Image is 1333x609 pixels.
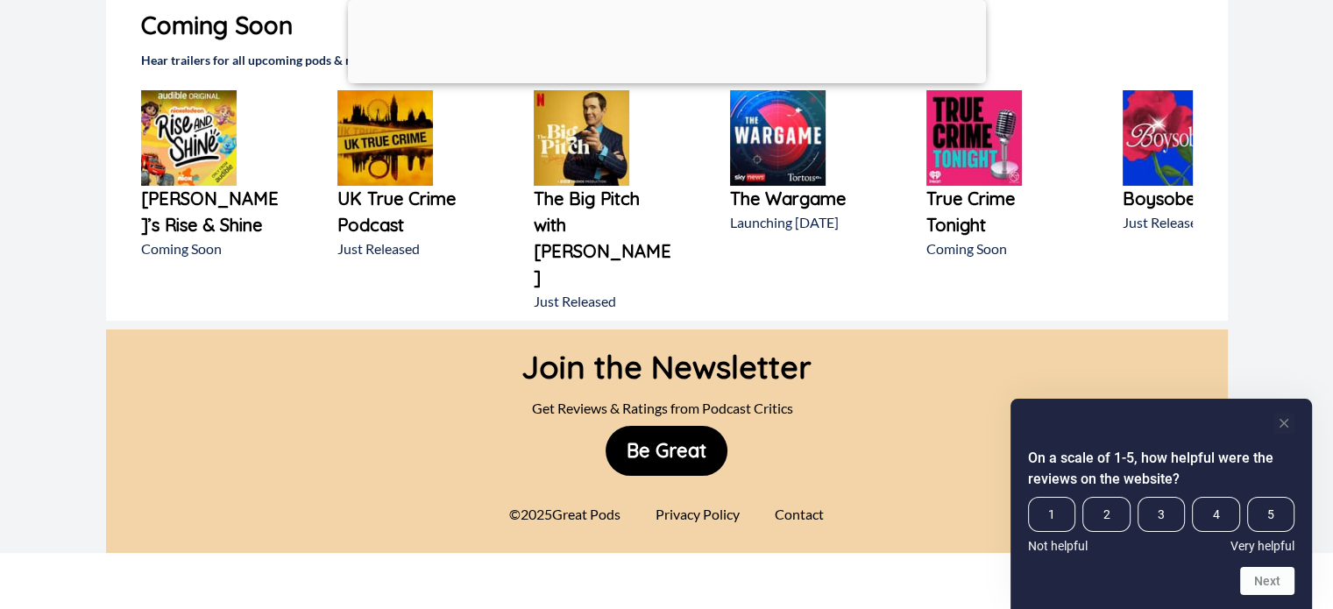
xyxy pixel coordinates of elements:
a: UK True Crime Podcast [337,186,478,238]
p: Just Released [534,291,674,312]
h2: Hear trailers for all upcoming pods & recently new [141,51,1193,69]
p: Just Released [337,238,478,259]
img: Boysober [1123,90,1218,186]
div: On a scale of 1-5, how helpful were the reviews on the website? Select an option from 1 to 5, wit... [1028,497,1294,553]
p: Launching [DATE] [730,212,870,233]
button: Next question [1240,567,1294,595]
div: Contact [764,497,834,532]
span: 1 [1028,497,1075,532]
div: © 2025 Great Pods [499,497,631,532]
div: On a scale of 1-5, how helpful were the reviews on the website? Select an option from 1 to 5, wit... [1028,413,1294,595]
div: Privacy Policy [645,497,750,532]
img: UK True Crime Podcast [337,90,433,186]
a: The Big Pitch with [PERSON_NAME] [534,186,674,291]
button: Be Great [606,426,727,476]
a: [PERSON_NAME]’s Rise & Shine [141,186,281,238]
a: True Crime Tonight [926,186,1067,238]
h2: On a scale of 1-5, how helpful were the reviews on the website? Select an option from 1 to 5, wit... [1028,448,1294,490]
span: 3 [1138,497,1185,532]
span: 2 [1082,497,1130,532]
img: Nick Jr’s Rise & Shine [141,90,237,186]
p: Coming Soon [926,238,1067,259]
img: True Crime Tonight [926,90,1022,186]
img: The Big Pitch with Jimmy Carr [534,90,629,186]
a: The Wargame [730,186,870,212]
div: Get Reviews & Ratings from Podcast Critics [521,391,812,426]
div: Join the Newsletter [521,329,812,391]
p: Just Released [1123,212,1263,233]
a: Boysober [1123,186,1263,212]
span: Very helpful [1230,539,1294,553]
span: 5 [1247,497,1294,532]
span: 4 [1192,497,1239,532]
button: Hide survey [1273,413,1294,434]
span: Not helpful [1028,539,1088,553]
h1: Coming Soon [141,7,1193,44]
p: Coming Soon [141,238,281,259]
img: The Wargame [730,90,826,186]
